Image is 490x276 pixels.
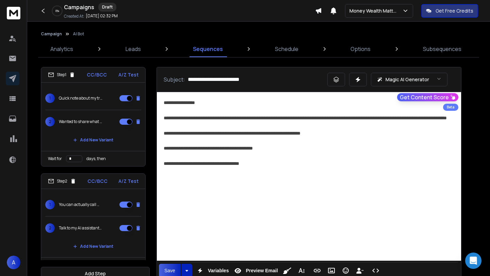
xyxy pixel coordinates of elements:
[350,45,371,53] p: Options
[207,268,230,274] span: Variables
[68,133,119,147] button: Add New Variant
[46,41,77,57] a: Analytics
[48,72,75,78] div: Step 1
[275,45,298,53] p: Schedule
[465,253,481,269] div: Open Intercom Messenger
[55,9,59,13] p: 0 %
[87,71,107,78] p: CC/BCC
[164,75,185,84] p: Subject:
[118,178,138,185] p: A/Z Test
[41,173,146,273] li: Step2CC/BCCA/Z Test1You can actually call my AI bot2Talk to my AI assistant|Meet my AI bot — it e...
[41,67,146,167] li: Step1CC/BCCA/Z Test1​Quick note about my trading updates2Wanted to share what im working onAdd Ne...
[59,96,102,101] p: ​Quick note about my trading updates
[87,178,108,185] p: CC/BCC
[50,45,73,53] p: Analytics
[397,93,458,101] button: Get Content Score
[59,225,102,231] p: Talk to my AI assistant|Meet my AI bot — it explains everything
[386,76,429,83] p: Magic AI Generator
[59,119,102,124] p: Wanted to share what im working on
[64,3,94,11] h1: Campaigns
[271,41,303,57] a: Schedule
[436,7,473,14] p: Get Free Credits
[45,223,55,233] span: 2
[45,117,55,126] span: 2
[126,45,141,53] p: Leads
[189,41,227,57] a: Sequences
[48,178,76,184] div: Step 2
[244,268,279,274] span: Preview Email
[349,7,402,14] p: Money Wealth Matters
[98,3,116,12] div: Draft
[7,256,20,269] button: A
[73,31,84,37] p: AI Bot
[41,31,62,37] button: Campaign
[419,41,465,57] a: Subsequences
[118,71,138,78] p: A/Z Test
[64,14,84,19] p: Created At:
[48,156,62,161] p: Wait for
[45,93,55,103] span: 1
[421,4,478,18] button: Get Free Credits
[193,45,223,53] p: Sequences
[423,45,461,53] p: Subsequences
[371,73,447,86] button: Magic AI Generator
[121,41,145,57] a: Leads
[68,240,119,253] button: Add New Variant
[86,156,106,161] p: days, then
[346,41,375,57] a: Options
[59,202,102,207] p: You can actually call my AI bot
[45,200,55,209] span: 1
[86,13,118,19] p: [DATE] 02:32 PM
[443,104,458,111] div: Beta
